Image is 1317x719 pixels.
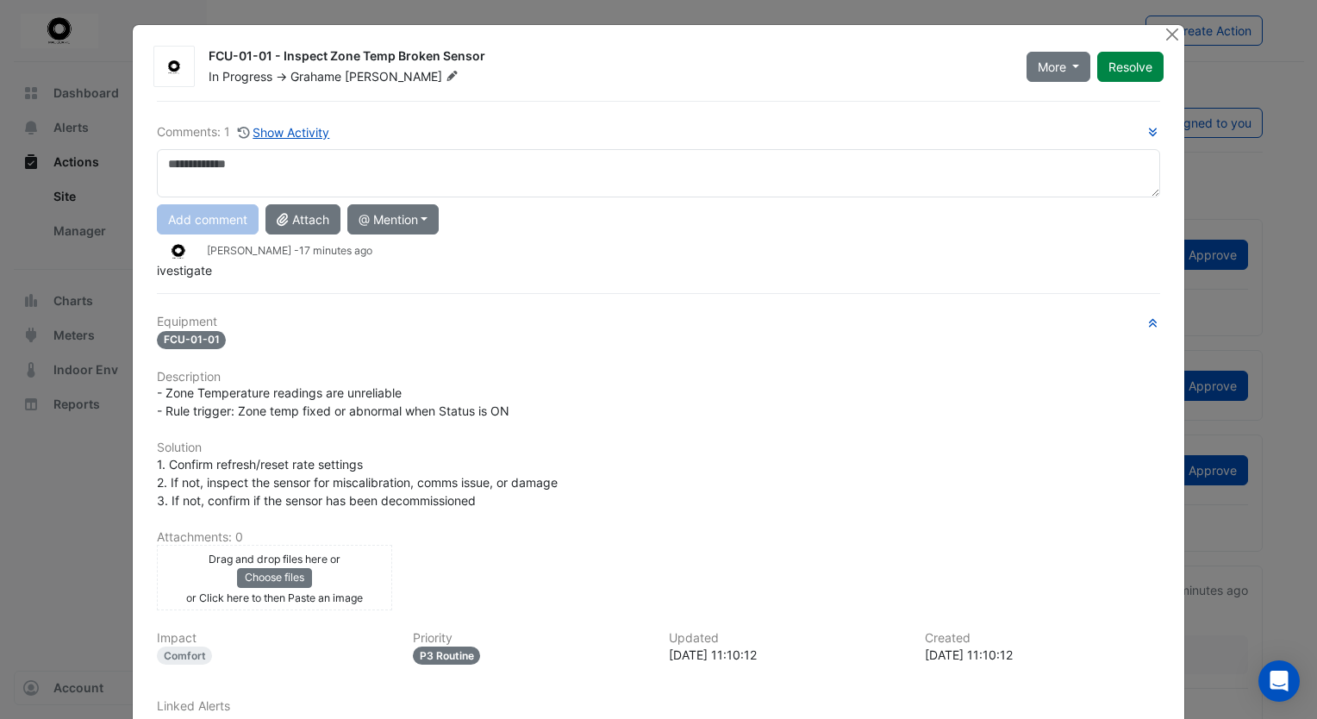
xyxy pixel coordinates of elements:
span: 2025-10-01 11:10:12 [299,244,372,257]
h6: Created [925,631,1160,646]
span: [PERSON_NAME] [345,68,462,85]
button: @ Mention [347,204,440,234]
h6: Updated [669,631,904,646]
div: P3 Routine [413,647,481,665]
span: Grahame [290,69,341,84]
h6: Linked Alerts [157,699,1160,714]
small: or Click here to then Paste an image [186,591,363,604]
div: Open Intercom Messenger [1258,660,1300,702]
h6: Impact [157,631,392,646]
span: In Progress [209,69,272,84]
div: Comments: 1 [157,122,331,142]
h6: Priority [413,631,648,646]
div: [DATE] 11:10:12 [925,646,1160,664]
button: Show Activity [237,122,331,142]
div: FCU-01-01 - Inspect Zone Temp Broken Sensor [209,47,1006,68]
span: 1. Confirm refresh/reset rate settings 2. If not, inspect the sensor for miscalibration, comms is... [157,457,558,508]
span: More [1038,58,1066,76]
h6: Equipment [157,315,1160,329]
button: Choose files [237,568,312,587]
small: [PERSON_NAME] - [207,243,372,259]
button: Resolve [1097,52,1164,82]
div: Comfort [157,647,213,665]
img: Macquarie Bank [157,242,200,261]
h6: Attachments: 0 [157,530,1160,545]
span: -> [276,69,287,84]
h6: Solution [157,441,1160,455]
span: - Zone Temperature readings are unreliable - Rule trigger: Zone temp fixed or abnormal when Statu... [157,385,509,418]
img: Macquarie Bank [154,59,194,76]
button: Close [1163,25,1181,43]
div: [DATE] 11:10:12 [669,646,904,664]
h6: Description [157,370,1160,385]
button: Attach [265,204,340,234]
span: ivestigate [157,263,212,278]
span: FCU-01-01 [157,331,227,349]
small: Drag and drop files here or [209,553,340,566]
button: More [1027,52,1091,82]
